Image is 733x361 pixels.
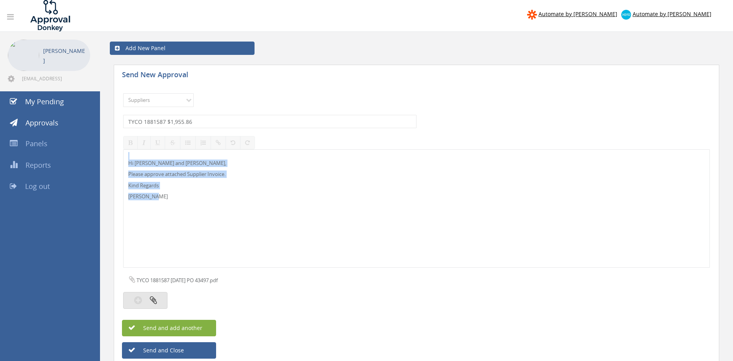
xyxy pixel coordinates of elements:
[123,115,417,128] input: Subject
[128,171,705,178] p: Please approve attached Supplier Invoice.
[123,136,138,149] button: Bold
[126,324,202,332] span: Send and add another
[150,136,165,149] button: Underline
[621,10,631,20] img: xero-logo.png
[25,118,58,127] span: Approvals
[165,136,180,149] button: Strikethrough
[128,193,705,200] p: [PERSON_NAME]
[25,139,47,148] span: Panels
[538,10,617,18] span: Automate by [PERSON_NAME]
[527,10,537,20] img: zapier-logomark.png
[122,342,216,359] button: Send and Close
[633,10,711,18] span: Automate by [PERSON_NAME]
[137,136,151,149] button: Italic
[211,136,226,149] button: Insert / edit link
[22,75,89,82] span: [EMAIL_ADDRESS][DOMAIN_NAME]
[110,42,255,55] a: Add New Panel
[25,97,64,106] span: My Pending
[240,136,255,149] button: Redo
[195,136,211,149] button: Ordered List
[180,136,196,149] button: Unordered List
[128,160,705,167] p: Hi [PERSON_NAME] and [PERSON_NAME],
[128,182,705,189] p: Kind Regards
[226,136,240,149] button: Undo
[122,71,259,81] h5: Send New Approval
[122,320,216,336] button: Send and add another
[25,160,51,170] span: Reports
[25,181,50,191] span: Log out
[136,277,218,284] span: TYCO 1881587 [DATE] PO 43497.pdf
[43,46,86,65] p: [PERSON_NAME]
